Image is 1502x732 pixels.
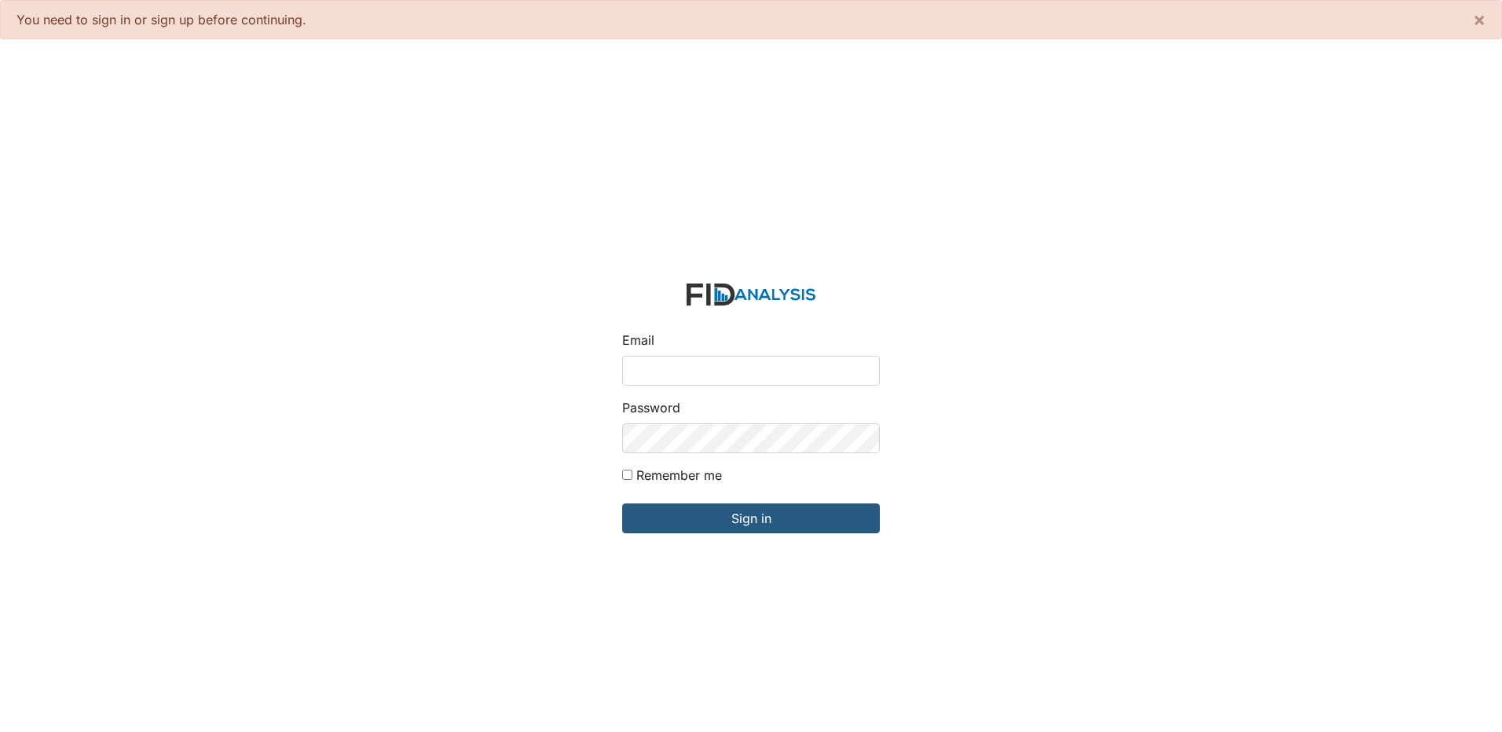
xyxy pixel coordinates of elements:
button: × [1457,1,1501,38]
input: Sign in [622,503,880,533]
label: Password [622,398,680,417]
label: Remember me [636,466,722,485]
span: × [1473,8,1486,31]
img: logo-2fc8c6e3336f68795322cb6e9a2b9007179b544421de10c17bdaae8622450297.svg [687,284,815,306]
label: Email [622,331,654,350]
